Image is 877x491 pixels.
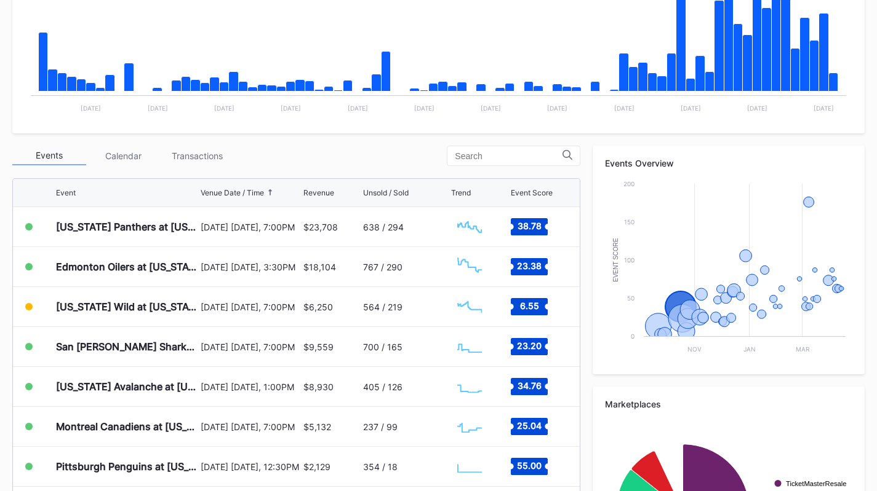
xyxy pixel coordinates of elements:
[303,382,334,392] div: $8,930
[451,251,488,282] svg: Chart title
[451,371,488,402] svg: Chart title
[520,300,539,311] text: 6.55
[214,104,234,112] text: [DATE]
[201,222,300,232] div: [DATE] [DATE], 7:00PM
[455,151,563,161] input: Search
[363,222,404,232] div: 638 / 294
[56,420,198,433] div: Montreal Canadiens at [US_STATE] Devils
[747,104,767,112] text: [DATE]
[517,261,542,271] text: 23.38
[348,104,368,112] text: [DATE]
[517,460,542,471] text: 55.00
[786,480,846,487] text: TicketMasterResale
[363,342,402,352] div: 700 / 165
[547,104,567,112] text: [DATE]
[605,158,852,168] div: Events Overview
[56,300,198,313] div: [US_STATE] Wild at [US_STATE] Devils
[201,342,300,352] div: [DATE] [DATE], 7:00PM
[363,262,402,272] div: 767 / 290
[56,380,198,393] div: [US_STATE] Avalanche at [US_STATE] Devils
[201,262,300,272] div: [DATE] [DATE], 3:30PM
[201,302,300,312] div: [DATE] [DATE], 7:00PM
[303,342,334,352] div: $9,559
[624,218,635,226] text: 150
[148,104,168,112] text: [DATE]
[518,380,542,391] text: 34.76
[517,340,542,351] text: 23.20
[796,345,811,353] text: Mar
[56,261,198,273] div: Edmonton Oilers at [US_STATE] Devils
[303,462,330,472] div: $2,129
[414,104,434,112] text: [DATE]
[363,462,398,472] div: 354 / 18
[303,302,333,312] div: $6,250
[605,178,852,362] svg: Chart title
[12,146,86,165] div: Events
[517,420,542,431] text: 25.04
[201,382,300,392] div: [DATE] [DATE], 1:00PM
[481,104,501,112] text: [DATE]
[303,262,336,272] div: $18,104
[86,146,160,165] div: Calendar
[451,188,471,197] div: Trend
[451,411,488,442] svg: Chart title
[511,188,553,197] div: Event Score
[363,302,402,312] div: 564 / 219
[56,460,198,473] div: Pittsburgh Penguins at [US_STATE] Devils
[451,331,488,362] svg: Chart title
[451,451,488,482] svg: Chart title
[56,221,198,233] div: [US_STATE] Panthers at [US_STATE] Devils
[451,291,488,322] svg: Chart title
[56,340,198,353] div: San [PERSON_NAME] Sharks at [US_STATE] Devils
[451,211,488,242] svg: Chart title
[627,294,635,302] text: 50
[743,345,756,353] text: Jan
[623,180,635,187] text: 200
[363,422,398,432] div: 237 / 99
[160,146,234,165] div: Transactions
[303,422,331,432] div: $5,132
[814,104,834,112] text: [DATE]
[303,222,338,232] div: $23,708
[624,256,635,264] text: 100
[201,462,300,472] div: [DATE] [DATE], 12:30PM
[614,104,635,112] text: [DATE]
[281,104,301,112] text: [DATE]
[201,422,300,432] div: [DATE] [DATE], 7:00PM
[688,345,702,353] text: Nov
[681,104,701,112] text: [DATE]
[303,188,334,197] div: Revenue
[605,399,852,409] div: Marketplaces
[518,221,542,231] text: 38.78
[201,188,264,197] div: Venue Date / Time
[363,188,409,197] div: Unsold / Sold
[81,104,101,112] text: [DATE]
[56,188,76,197] div: Event
[612,238,619,282] text: Event Score
[631,332,635,340] text: 0
[363,382,402,392] div: 405 / 126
